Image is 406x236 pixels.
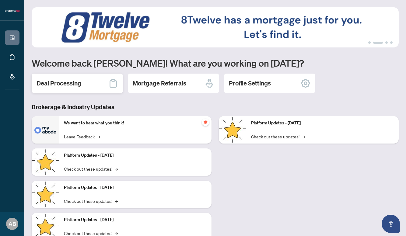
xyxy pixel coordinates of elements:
button: Open asap [382,215,400,233]
a: Check out these updates!→ [64,198,118,204]
img: Platform Updates - June 23, 2025 [219,116,246,144]
p: We want to hear what you think! [64,120,207,127]
span: → [115,198,118,204]
img: Slide 1 [32,7,399,47]
p: Platform Updates - [DATE] [64,217,207,223]
h2: Deal Processing [37,79,81,88]
img: Platform Updates - July 21, 2025 [32,181,59,208]
h2: Mortgage Referrals [133,79,186,88]
p: Platform Updates - [DATE] [64,184,207,191]
p: Platform Updates - [DATE] [64,152,207,159]
button: 3 [385,41,388,44]
span: → [302,133,305,140]
img: We want to hear what you think! [32,116,59,144]
p: Platform Updates - [DATE] [251,120,394,127]
h2: Profile Settings [229,79,271,88]
img: logo [5,9,19,13]
button: 1 [368,41,371,44]
h1: Welcome back [PERSON_NAME]! What are you working on [DATE]? [32,57,399,69]
button: 4 [390,41,393,44]
span: pushpin [202,119,209,126]
h3: Brokerage & Industry Updates [32,103,399,111]
a: Leave Feedback→ [64,133,100,140]
a: Check out these updates!→ [251,133,305,140]
img: Platform Updates - September 16, 2025 [32,148,59,176]
span: → [115,165,118,172]
button: 2 [373,41,383,44]
a: Check out these updates!→ [64,165,118,172]
span: → [97,133,100,140]
span: AB [9,220,16,228]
